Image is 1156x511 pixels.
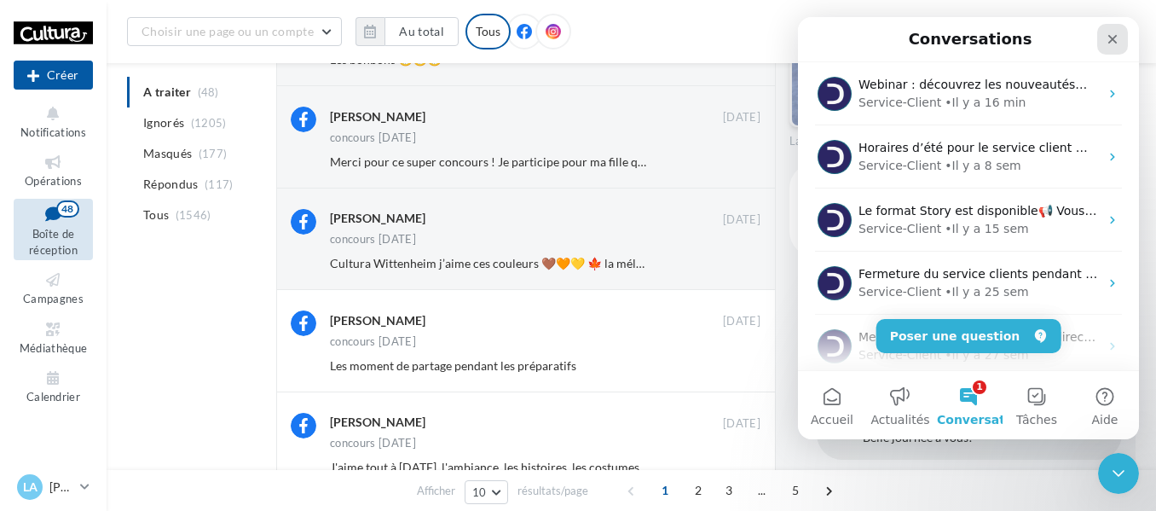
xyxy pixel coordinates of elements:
span: Répondus [143,176,199,193]
span: Aide [294,397,321,409]
span: [DATE] [723,416,760,432]
span: [DATE] [723,212,760,228]
div: concours [DATE] [330,336,416,347]
span: [DATE] [723,314,760,329]
span: (1546) [176,208,211,222]
div: • Il y a 15 sem [147,203,230,221]
button: Conversations [136,354,205,422]
span: 2 [685,477,712,504]
button: Tâches [205,354,273,422]
div: • Il y a 25 sem [147,266,230,284]
button: Au total [384,17,459,46]
button: Poser une question [78,302,263,336]
div: concours [DATE] [330,234,416,245]
span: Bonjour, si vous nous aviez envoyé un message via Messenger, nous ne pouvons malheureusement pas ... [863,311,1107,444]
a: La [PERSON_NAME] [14,471,93,503]
button: Notifications [14,101,93,142]
span: Tâches [218,397,259,409]
span: Opérations [25,174,82,188]
div: Tous [465,14,511,49]
div: [PERSON_NAME] [330,312,425,329]
div: Service-Client [61,266,143,284]
span: J'aime tout à [DATE], l'ambiance, les histoires, les costumes...🥰🥰🥰 [330,460,691,474]
span: 5 [782,477,809,504]
iframe: Intercom live chat [1098,453,1139,494]
button: Actualités [68,354,136,422]
span: Choisir une page ou un compte [142,24,314,38]
div: • Il y a 8 sem [147,140,223,158]
span: 1 [651,477,679,504]
div: La prévisualisation est non-contractuelle [789,127,1122,149]
div: 48 [56,200,79,218]
span: Tous [143,206,169,224]
span: (117) [205,177,234,191]
span: Masqués [143,145,192,162]
img: Profile image for Service-Client [20,249,54,283]
button: Créer [14,61,93,90]
a: Campagnes [14,267,93,309]
button: Aide [273,354,341,422]
a: Médiathèque [14,316,93,358]
span: ... [749,477,776,504]
span: Boîte de réception [29,227,78,257]
span: [DATE] [723,110,760,125]
button: Au total [355,17,459,46]
div: • Il y a 27 sem [147,329,230,347]
div: Nouvelle campagne [14,61,93,90]
iframe: Intercom live chat [798,17,1139,439]
a: Boîte de réception48 [14,199,93,261]
p: [PERSON_NAME] [49,479,73,496]
img: Profile image for Service-Client [20,186,54,220]
span: résultats/page [517,483,588,499]
div: [PERSON_NAME] [330,108,425,125]
span: Campagnes [23,292,84,305]
span: (177) [199,147,228,160]
span: 10 [472,485,487,499]
div: Service-Client [61,140,143,158]
a: Calendrier [14,365,93,407]
span: Actualités [72,397,131,409]
div: [PERSON_NAME] [330,210,425,227]
span: Ignorés [143,114,184,131]
img: Profile image for Service-Client [20,312,54,346]
div: Service-Client [61,329,143,347]
div: concours [DATE] [330,132,416,143]
div: [PERSON_NAME] [330,414,425,431]
a: Opérations [14,149,93,191]
button: Choisir une page ou un compte [127,17,342,46]
img: Profile image for Service-Client [20,123,54,157]
div: concours [DATE] [330,438,416,449]
button: 10 [465,480,508,504]
span: Calendrier [26,390,80,404]
span: Afficher [417,483,455,499]
span: 3 [715,477,743,504]
span: Les moment de partage pendant les préparatifs [330,358,576,373]
span: (1205) [191,116,227,130]
span: Accueil [13,397,55,409]
span: Conversations [139,397,235,409]
span: Notifications [20,125,86,139]
span: La [23,479,38,496]
span: Merci pour ce super concours ! Je participe pour ma fille qui adore aller sonner chez les gens dé... [330,154,1055,169]
div: Service-Client [61,203,143,221]
div: Service-Client [61,77,143,95]
span: Médiathèque [20,341,88,355]
div: • Il y a 16 min [147,77,228,95]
